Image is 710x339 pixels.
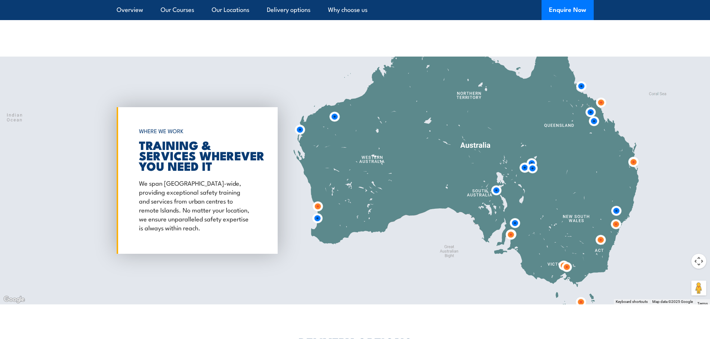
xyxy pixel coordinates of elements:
[139,124,252,138] h6: WHERE WE WORK
[139,178,252,232] p: We span [GEOGRAPHIC_DATA]-wide, providing exceptional safety training and services from urban cen...
[616,299,648,304] button: Keyboard shortcuts
[2,295,26,304] img: Google
[652,300,693,304] span: Map data ©2025 Google
[691,254,706,269] button: Map camera controls
[2,295,26,304] a: Open this area in Google Maps (opens a new window)
[691,281,706,295] button: Drag Pegman onto the map to open Street View
[697,301,708,306] a: Terms (opens in new tab)
[139,140,252,171] h2: TRAINING & SERVICES WHEREVER YOU NEED IT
